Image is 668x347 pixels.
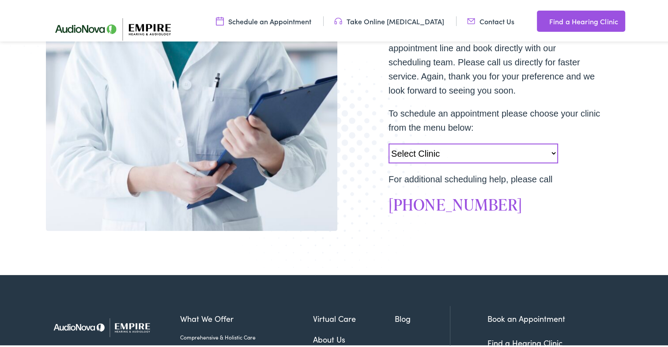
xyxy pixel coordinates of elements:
[180,311,313,323] a: What We Offer
[334,15,342,24] img: utility icon
[46,304,167,347] img: Empire Hearing & Audiology
[395,311,450,323] a: Blog
[389,170,600,185] p: For additional scheduling help, please call
[487,311,565,322] a: Book an Appointment
[313,311,395,323] a: Virtual Care
[487,336,562,347] a: Find a Hearing Clinic
[537,9,625,30] a: Find a Hearing Clinic
[467,15,514,24] a: Contact Us
[334,15,444,24] a: Take Online [MEDICAL_DATA]
[389,105,600,133] p: To schedule an appointment please choose your clinic from the menu below:
[537,14,545,25] img: utility icon
[180,332,313,339] a: Comprehensive & Holistic Care
[221,51,454,291] img: Bottom portion of a graphic image with a halftone pattern, adding to the site's aesthetic appeal.
[467,15,475,24] img: utility icon
[313,332,395,343] a: About Us
[216,15,224,24] img: utility icon
[389,192,522,214] a: [PHONE_NUMBER]
[216,15,311,24] a: Schedule an Appointment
